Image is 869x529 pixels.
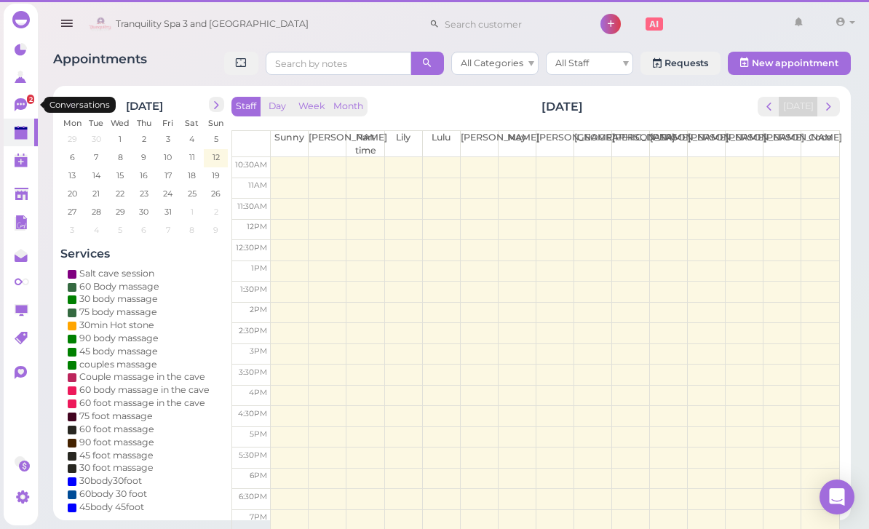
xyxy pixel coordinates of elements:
[63,118,82,128] span: Mon
[247,222,267,231] span: 12pm
[79,461,154,474] div: 30 foot massage
[752,57,838,68] span: New appointment
[90,132,103,146] span: 30
[251,263,267,273] span: 1pm
[235,160,267,170] span: 10:30am
[79,501,144,514] div: 45body 45foot
[79,488,147,501] div: 60body 30 foot
[250,346,267,356] span: 3pm
[820,480,854,514] div: Open Intercom Messenger
[239,450,267,460] span: 5:30pm
[68,151,76,164] span: 6
[140,132,148,146] span: 2
[210,169,221,182] span: 19
[66,132,79,146] span: 29
[79,383,210,397] div: 60 body massage in the cave
[541,98,583,115] h2: [DATE]
[79,397,205,410] div: 60 foot massage in the cave
[66,187,79,200] span: 20
[236,243,267,252] span: 12:30pm
[189,205,195,218] span: 1
[60,247,228,260] h4: Services
[162,151,173,164] span: 10
[162,118,173,128] span: Fri
[188,223,196,236] span: 8
[440,12,581,36] input: Search customer
[240,285,267,294] span: 1:30pm
[79,293,158,306] div: 30 body massage
[208,118,223,128] span: Sun
[688,131,726,157] th: [PERSON_NAME]
[266,52,411,75] input: Search by notes
[4,91,38,119] a: 2
[79,410,153,423] div: 75 foot massage
[726,131,763,157] th: [PERSON_NAME]
[164,132,172,146] span: 3
[213,132,220,146] span: 5
[140,151,148,164] span: 9
[138,187,150,200] span: 23
[164,223,172,236] span: 7
[92,151,100,164] span: 7
[27,95,34,104] span: 2
[231,97,261,116] button: Staff
[91,187,101,200] span: 21
[44,97,116,113] div: Conversations
[238,409,267,418] span: 4:30pm
[212,223,220,236] span: 9
[422,131,460,157] th: Lulu
[294,97,330,116] button: Week
[79,370,205,383] div: Couple massage in the cave
[188,151,197,164] span: 11
[79,449,154,462] div: 45 foot massage
[461,57,523,68] span: All Categories
[346,131,384,157] th: Part time
[801,131,839,157] th: Coco
[758,97,780,116] button: prev
[116,4,309,44] span: Tranquility Spa 3 and [GEOGRAPHIC_DATA]
[66,205,78,218] span: 27
[650,131,688,157] th: [PERSON_NAME]
[138,169,149,182] span: 16
[213,205,220,218] span: 2
[498,131,536,157] th: May
[138,205,150,218] span: 30
[111,118,130,128] span: Wed
[249,388,267,397] span: 4pm
[779,97,818,116] button: [DATE]
[79,474,142,488] div: 30body30foot
[114,205,127,218] span: 29
[384,131,422,157] th: Lily
[91,169,102,182] span: 14
[260,97,295,116] button: Day
[137,118,151,128] span: Thu
[116,151,124,164] span: 8
[640,52,721,75] a: Requests
[239,367,267,377] span: 3:30pm
[114,187,126,200] span: 22
[817,97,840,116] button: next
[612,131,650,157] th: [PERSON_NAME]
[90,205,103,218] span: 28
[68,223,76,236] span: 3
[67,169,77,182] span: 13
[79,345,158,358] div: 45 body massage
[126,97,163,113] h2: [DATE]
[250,512,267,522] span: 7pm
[117,132,123,146] span: 1
[79,423,154,436] div: 60 foot massage
[309,131,346,157] th: [PERSON_NAME]
[79,332,159,345] div: 90 body massage
[79,358,157,371] div: couples massage
[53,51,147,66] span: Appointments
[163,169,173,182] span: 17
[115,169,125,182] span: 15
[186,187,198,200] span: 25
[536,131,574,157] th: [PERSON_NAME]
[248,180,267,190] span: 11am
[460,131,498,157] th: [PERSON_NAME]
[250,305,267,314] span: 2pm
[211,151,221,164] span: 12
[186,169,197,182] span: 18
[188,132,196,146] span: 4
